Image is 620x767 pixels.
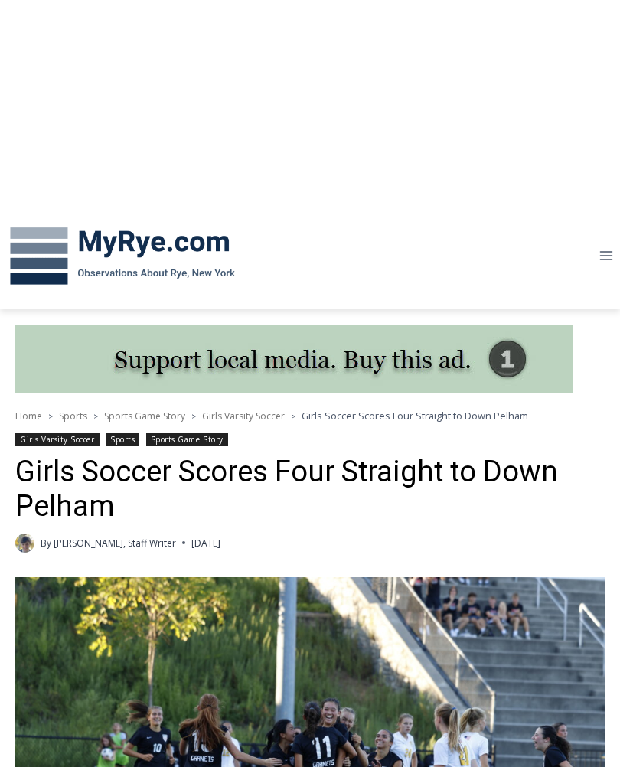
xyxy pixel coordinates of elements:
span: > [93,411,98,422]
h1: Girls Soccer Scores Four Straight to Down Pelham [15,455,605,524]
button: Open menu [592,244,620,268]
span: > [291,411,295,422]
span: > [191,411,196,422]
a: Home [15,410,42,423]
a: Sports [59,410,87,423]
time: [DATE] [191,536,220,550]
span: > [48,411,53,422]
span: By [41,536,51,550]
img: support local media, buy this ad [15,325,573,393]
a: Girls Varsity Soccer [202,410,285,423]
span: Girls Soccer Scores Four Straight to Down Pelham [302,409,528,423]
nav: Breadcrumbs [15,408,605,423]
a: Author image [15,534,34,553]
a: Sports Game Story [104,410,185,423]
a: Sports [106,433,139,446]
a: [PERSON_NAME], Staff Writer [54,537,176,550]
img: (PHOTO: MyRye.com 2024 Head Intern, Editor and now Staff Writer Charlie Morris. Contributed.)Char... [15,534,34,553]
a: Sports Game Story [146,433,228,446]
a: Girls Varsity Soccer [15,433,100,446]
